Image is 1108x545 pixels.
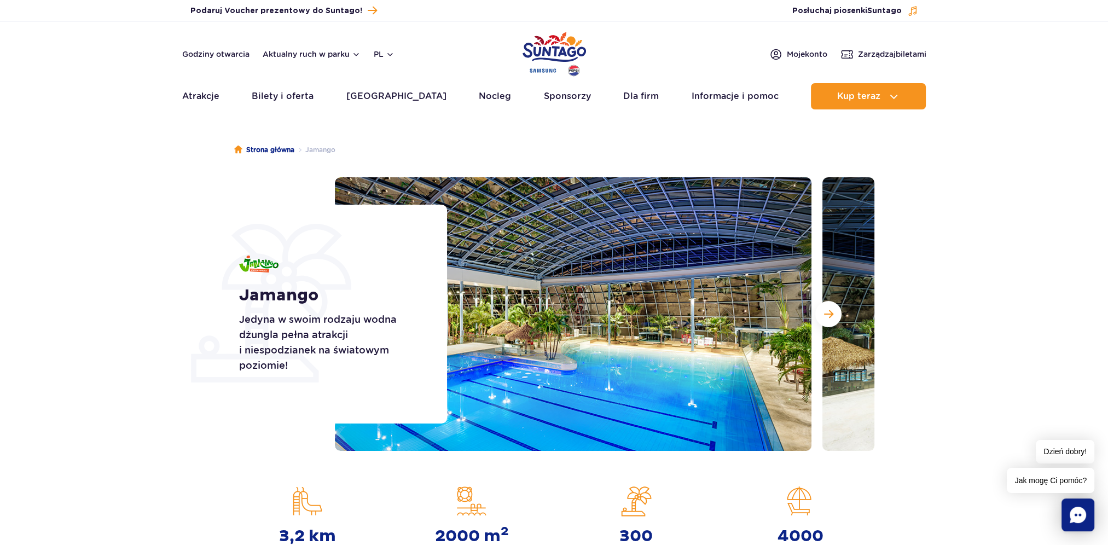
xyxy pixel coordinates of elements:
[501,524,509,539] sup: 2
[792,5,902,16] span: Posłuchaj piosenki
[239,312,422,373] p: Jedyna w swoim rodzaju wodna dżungla pełna atrakcji i niespodzianek na światowym poziomie!
[190,5,362,16] span: Podaruj Voucher prezentowy do Suntago!
[815,301,842,327] button: Następny slajd
[294,144,335,155] li: Jamango
[346,83,446,109] a: [GEOGRAPHIC_DATA]
[182,83,219,109] a: Atrakcje
[811,83,926,109] button: Kup teraz
[1061,498,1094,531] div: Chat
[479,83,511,109] a: Nocleg
[182,49,250,60] a: Godziny otwarcia
[840,48,926,61] a: Zarządzajbiletami
[837,91,880,101] span: Kup teraz
[374,49,395,60] button: pl
[1036,440,1094,463] span: Dzień dobry!
[544,83,591,109] a: Sponsorzy
[252,83,314,109] a: Bilety i oferta
[623,83,659,109] a: Dla firm
[239,286,422,305] h1: Jamango
[769,48,827,61] a: Mojekonto
[692,83,779,109] a: Informacje i pomoc
[787,49,827,60] span: Moje konto
[867,7,902,15] span: Suntago
[263,50,361,59] button: Aktualny ruch w parku
[190,3,377,18] a: Podaruj Voucher prezentowy do Suntago!
[523,27,586,78] a: Park of Poland
[1007,468,1094,493] span: Jak mogę Ci pomóc?
[792,5,918,16] button: Posłuchaj piosenkiSuntago
[239,256,279,272] img: Jamango
[858,49,926,60] span: Zarządzaj biletami
[234,144,294,155] a: Strona główna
